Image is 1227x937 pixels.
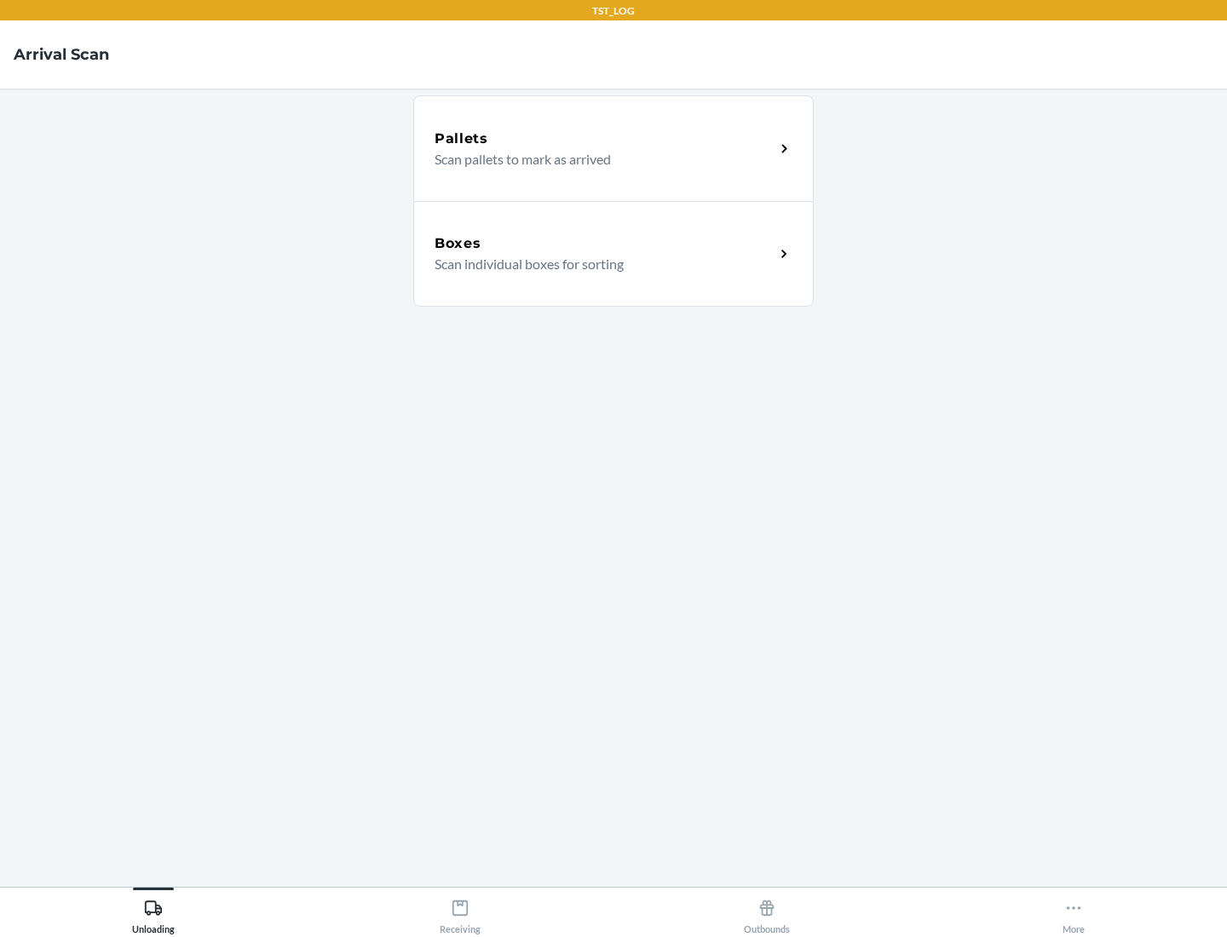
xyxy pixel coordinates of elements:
h4: Arrival Scan [14,43,109,66]
h5: Pallets [435,129,488,149]
p: TST_LOG [592,3,635,19]
h5: Boxes [435,233,481,254]
div: More [1063,892,1085,934]
button: More [920,888,1227,934]
p: Scan pallets to mark as arrived [435,149,761,170]
button: Receiving [307,888,613,934]
button: Outbounds [613,888,920,934]
div: Receiving [440,892,481,934]
p: Scan individual boxes for sorting [435,254,761,274]
a: BoxesScan individual boxes for sorting [413,201,814,307]
div: Outbounds [744,892,790,934]
div: Unloading [132,892,175,934]
a: PalletsScan pallets to mark as arrived [413,95,814,201]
